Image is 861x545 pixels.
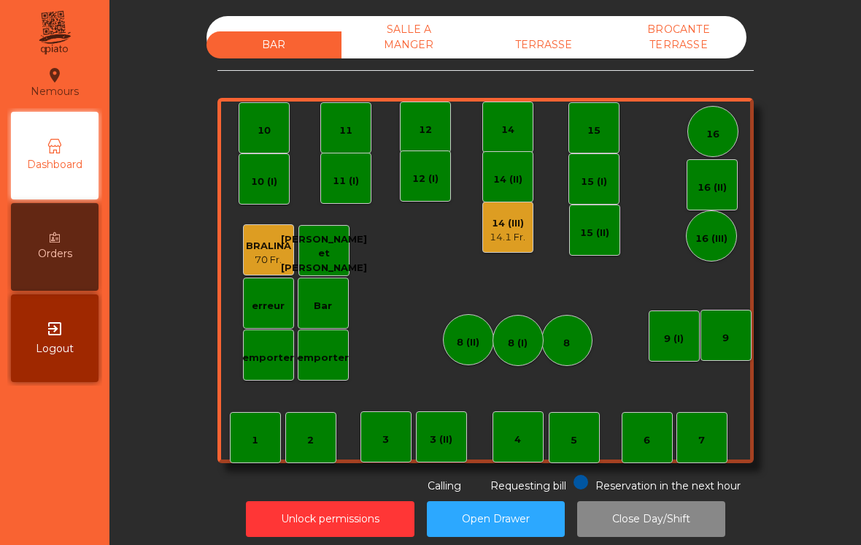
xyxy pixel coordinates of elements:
span: Calling [428,479,461,492]
div: 3 [382,432,389,447]
div: 15 (I) [581,175,607,189]
div: 1 [252,433,258,448]
div: Bar [314,299,332,313]
div: 5 [571,433,577,448]
div: erreur [252,299,285,313]
div: Nemours [31,64,79,101]
span: Logout [36,341,74,357]
button: Open Drawer [427,501,565,537]
div: 12 (I) [412,172,439,186]
span: Reservation in the next hour [595,479,741,492]
span: Requesting bill [490,479,566,492]
div: 14 (II) [493,172,522,187]
button: Close Day/Shift [577,501,725,537]
div: 8 (I) [508,336,528,351]
div: 10 [258,123,271,138]
div: 8 [563,336,570,351]
div: 9 (I) [664,332,684,346]
div: 6 [644,433,650,448]
div: 8 (II) [457,335,479,350]
div: 7 [698,433,705,448]
div: SALLE A MANGER [341,16,476,58]
div: 16 (II) [698,180,727,195]
span: Dashboard [27,157,82,172]
div: emporter [297,351,349,365]
div: 14 [501,123,514,137]
div: TERRASSE [476,31,611,58]
div: BRALINA [246,239,291,254]
button: Unlock permissions [246,501,414,537]
div: 11 (I) [333,174,359,188]
div: emporter [242,351,294,365]
div: 9 [722,331,729,346]
div: 3 (II) [430,432,452,447]
div: 15 (II) [580,226,609,240]
div: 16 [706,127,719,142]
div: BAR [206,31,341,58]
div: BROCANTE TERRASSE [611,16,746,58]
img: qpiato [36,7,72,58]
div: 14 (III) [490,216,525,231]
span: Orders [38,246,72,262]
div: 70 Fr. [246,253,291,267]
div: 11 [339,123,352,138]
div: 15 [587,123,601,138]
div: 12 [419,123,432,137]
div: 2 [307,433,314,448]
div: [PERSON_NAME] et [PERSON_NAME] [281,232,367,275]
div: 4 [514,432,521,447]
div: 16 (III) [695,232,727,246]
div: 14.1 Fr. [490,230,525,245]
i: exit_to_app [46,320,63,338]
div: 10 (I) [251,175,277,189]
i: location_on [46,66,63,84]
